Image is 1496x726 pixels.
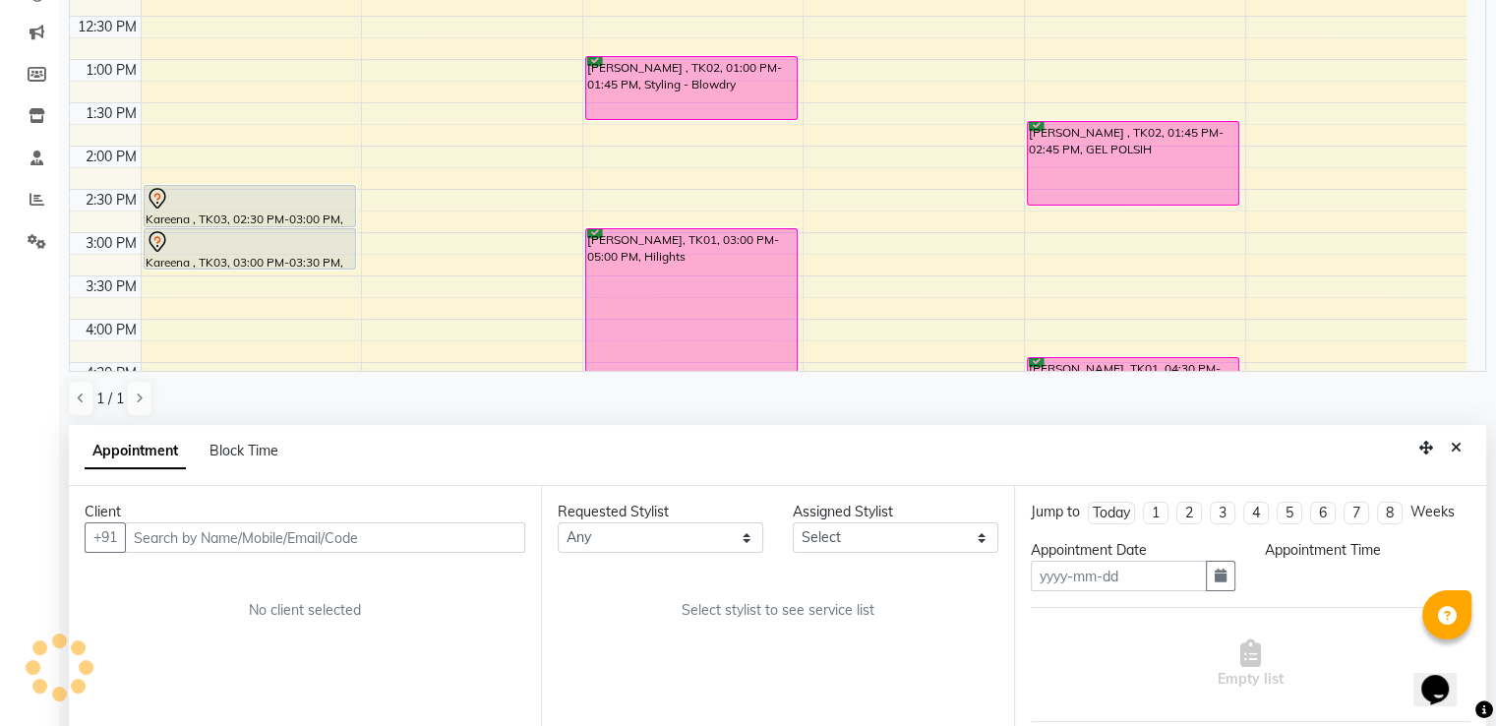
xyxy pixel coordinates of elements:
[85,522,126,553] button: +91
[85,502,525,522] div: Client
[1210,502,1235,524] li: 3
[1344,502,1369,524] li: 7
[1031,540,1236,561] div: Appointment Date
[1031,561,1208,591] input: yyyy-mm-dd
[1028,122,1238,205] div: [PERSON_NAME] , TK02, 01:45 PM-02:45 PM, GEL POLSIH
[682,600,874,621] span: Select stylist to see service list
[1218,639,1284,690] span: Empty list
[125,522,525,553] input: Search by Name/Mobile/Email/Code
[1377,502,1403,524] li: 8
[1143,502,1168,524] li: 1
[145,229,355,269] div: Kareena , TK03, 03:00 PM-03:30 PM, Head Massage
[82,276,141,297] div: 3:30 PM
[82,233,141,254] div: 3:00 PM
[209,442,278,459] span: Block Time
[145,186,355,226] div: Kareena , TK03, 02:30 PM-03:00 PM, Head Massage
[1028,358,1238,441] div: [PERSON_NAME], TK01, 04:30 PM-05:30 PM, GEL POLSIH
[1410,502,1455,522] div: Weeks
[586,229,797,397] div: [PERSON_NAME], TK01, 03:00 PM-05:00 PM, Hilights
[1176,502,1202,524] li: 2
[85,434,186,469] span: Appointment
[1265,540,1470,561] div: Appointment Time
[82,363,141,384] div: 4:30 PM
[1243,502,1269,524] li: 4
[1277,502,1302,524] li: 5
[82,103,141,124] div: 1:30 PM
[1031,502,1080,522] div: Jump to
[1413,647,1476,706] iframe: chat widget
[1442,433,1470,463] button: Close
[82,190,141,211] div: 2:30 PM
[132,600,478,621] div: No client selected
[1093,503,1130,523] div: Today
[82,320,141,340] div: 4:00 PM
[96,389,124,409] span: 1 / 1
[82,60,141,81] div: 1:00 PM
[558,502,763,522] div: Requested Stylist
[82,147,141,167] div: 2:00 PM
[793,502,998,522] div: Assigned Stylist
[1310,502,1336,524] li: 6
[74,17,141,37] div: 12:30 PM
[586,57,797,119] div: [PERSON_NAME] , TK02, 01:00 PM-01:45 PM, Styling - Blowdry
